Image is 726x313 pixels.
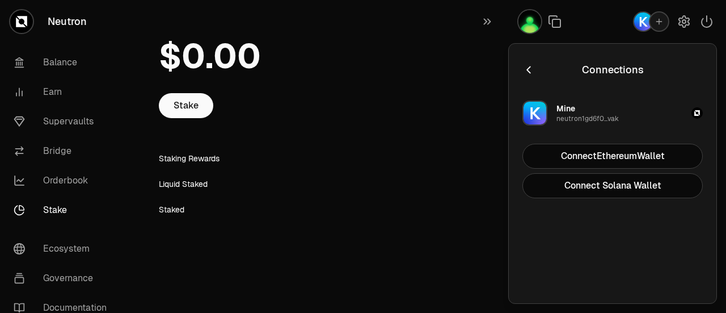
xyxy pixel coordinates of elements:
[5,136,123,166] a: Bridge
[582,62,644,78] div: Connections
[522,144,703,169] button: ConnectEthereumWallet
[5,166,123,195] a: Orderbook
[524,102,546,124] img: Mine
[5,77,123,107] a: Earn
[5,107,123,136] a: Supervaults
[556,103,575,114] div: Mine
[159,153,220,164] div: Staking Rewards
[159,178,208,190] div: Liquid Staked
[159,204,184,215] div: Staked
[633,11,669,32] button: Keplr
[5,48,123,77] a: Balance
[5,264,123,293] a: Governance
[634,12,652,31] img: Keplr
[5,195,123,225] a: Stake
[516,96,710,130] button: MineMineneutron1gd6f0...vak
[556,114,619,123] div: neutron1gd6f0...vak
[518,10,541,33] img: Mine
[5,234,123,264] a: Ecosystem
[517,9,542,34] button: Mine
[159,93,213,118] a: Stake
[522,173,703,198] button: Connect Solana Wallet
